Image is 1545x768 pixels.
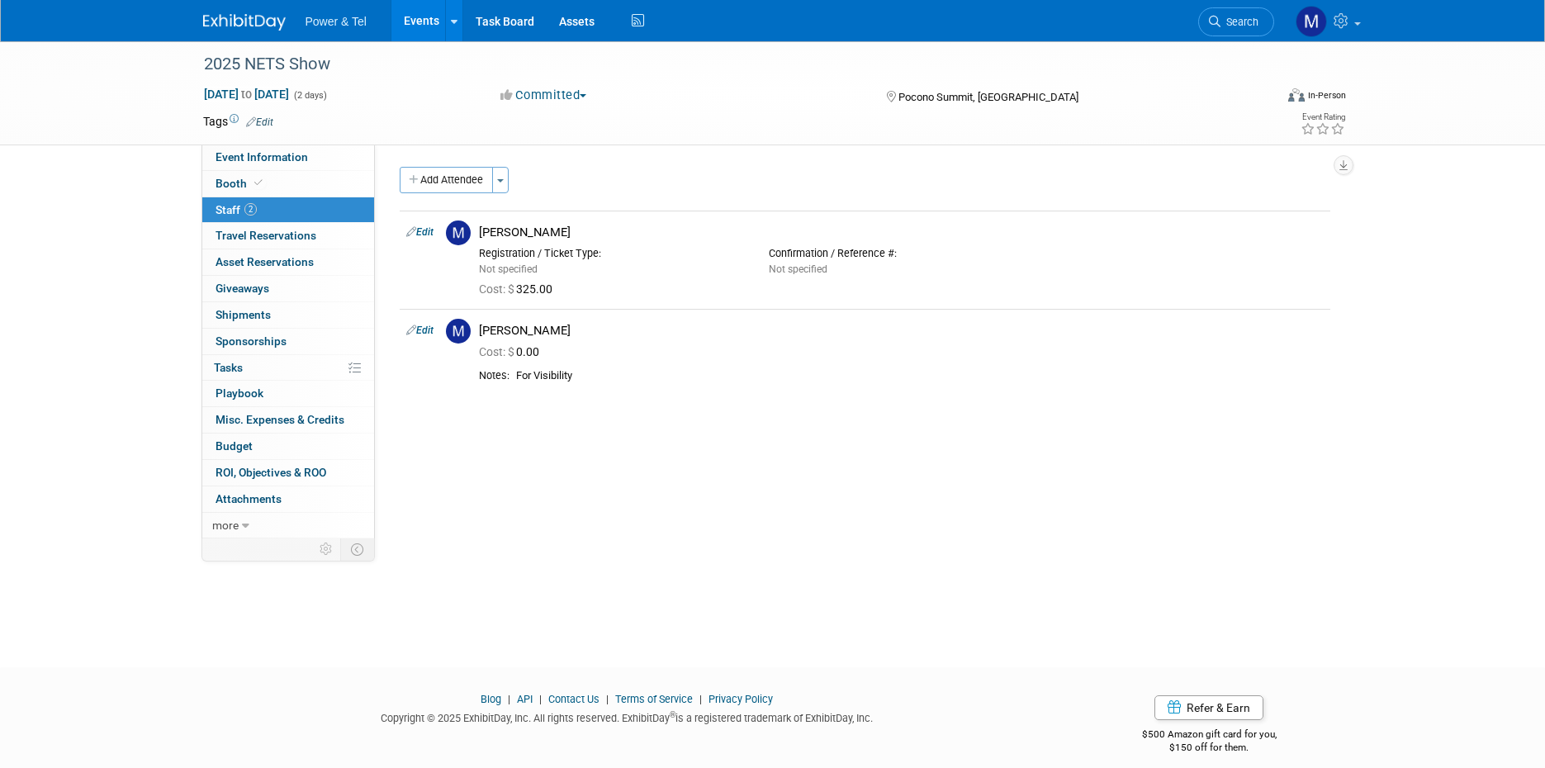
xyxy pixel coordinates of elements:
a: ROI, Objectives & ROO [202,460,374,486]
sup: ® [670,710,675,719]
div: Confirmation / Reference #: [769,247,1034,260]
a: more [202,513,374,538]
div: In-Person [1307,89,1346,102]
span: 325.00 [479,282,559,296]
a: Sponsorships [202,329,374,354]
td: Toggle Event Tabs [340,538,374,560]
span: Cost: $ [479,345,516,358]
div: 2025 NETS Show [198,50,1249,79]
a: Edit [406,226,434,238]
a: Contact Us [548,693,600,705]
div: Event Rating [1301,113,1345,121]
img: ExhibitDay [203,14,286,31]
a: Misc. Expenses & Credits [202,407,374,433]
a: Privacy Policy [709,693,773,705]
td: Tags [203,113,273,130]
span: Pocono Summit, [GEOGRAPHIC_DATA] [898,91,1078,103]
span: | [602,693,613,705]
a: Shipments [202,302,374,328]
span: (2 days) [292,90,327,101]
div: $150 off for them. [1076,741,1343,755]
a: Booth [202,171,374,197]
div: Registration / Ticket Type: [479,247,744,260]
div: Notes: [479,369,509,382]
div: [PERSON_NAME] [479,323,1324,339]
a: Attachments [202,486,374,512]
a: Event Information [202,145,374,170]
span: Search [1220,16,1258,28]
span: Not specified [769,263,827,275]
span: more [212,519,239,532]
div: $500 Amazon gift card for you, [1076,717,1343,755]
span: Giveaways [216,282,269,295]
span: Staff [216,203,257,216]
a: Terms of Service [615,693,693,705]
a: Travel Reservations [202,223,374,249]
span: Playbook [216,386,263,400]
img: Madalyn Bobbitt [1296,6,1327,37]
span: Misc. Expenses & Credits [216,413,344,426]
a: Budget [202,434,374,459]
a: API [517,693,533,705]
a: Playbook [202,381,374,406]
button: Committed [495,87,593,104]
span: Power & Tel [306,15,367,28]
img: M.jpg [446,319,471,344]
span: Asset Reservations [216,255,314,268]
a: Blog [481,693,501,705]
img: Format-Inperson.png [1288,88,1305,102]
td: Personalize Event Tab Strip [312,538,341,560]
img: M.jpg [446,220,471,245]
a: Tasks [202,355,374,381]
a: Edit [406,325,434,336]
div: Event Format [1177,86,1347,111]
i: Booth reservation complete [254,178,263,187]
span: Not specified [479,263,538,275]
div: [PERSON_NAME] [479,225,1324,240]
div: Copyright © 2025 ExhibitDay, Inc. All rights reserved. ExhibitDay is a registered trademark of Ex... [203,707,1052,726]
span: Attachments [216,492,282,505]
span: Sponsorships [216,334,287,348]
button: Add Attendee [400,167,493,193]
span: | [695,693,706,705]
span: Booth [216,177,266,190]
div: For Visibility [516,369,1324,383]
span: 0.00 [479,345,546,358]
span: Travel Reservations [216,229,316,242]
a: Asset Reservations [202,249,374,275]
span: 2 [244,203,257,216]
a: Staff2 [202,197,374,223]
a: Edit [246,116,273,128]
span: | [535,693,546,705]
a: Giveaways [202,276,374,301]
span: Tasks [214,361,243,374]
span: Cost: $ [479,282,516,296]
a: Refer & Earn [1154,695,1263,720]
span: ROI, Objectives & ROO [216,466,326,479]
span: Budget [216,439,253,453]
span: [DATE] [DATE] [203,87,290,102]
a: Search [1198,7,1274,36]
span: Event Information [216,150,308,164]
span: to [239,88,254,101]
span: Shipments [216,308,271,321]
span: | [504,693,514,705]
